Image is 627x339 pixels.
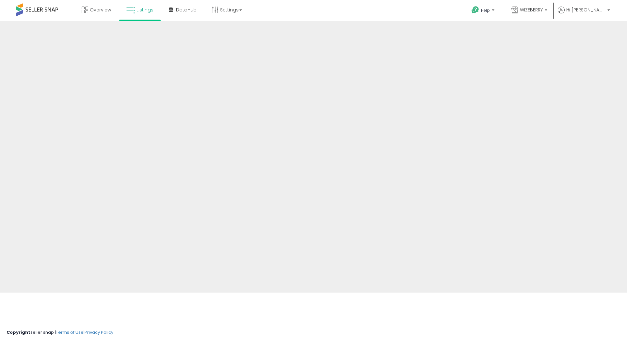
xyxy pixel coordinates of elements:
[90,7,111,13] span: Overview
[481,8,490,13] span: Help
[137,7,153,13] span: Listings
[471,6,479,14] i: Get Help
[558,7,610,21] a: Hi [PERSON_NAME]
[520,7,543,13] span: WIZEBERRY
[566,7,605,13] span: Hi [PERSON_NAME]
[176,7,197,13] span: DataHub
[466,1,501,21] a: Help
